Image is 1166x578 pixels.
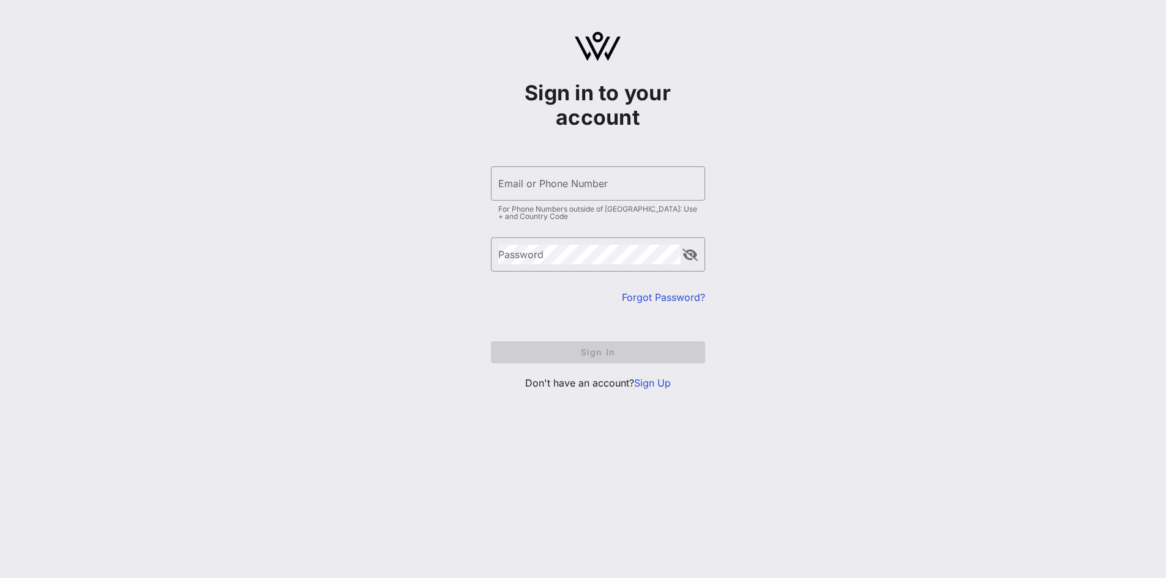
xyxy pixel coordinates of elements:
div: For Phone Numbers outside of [GEOGRAPHIC_DATA]: Use + and Country Code [498,206,698,220]
img: logo.svg [575,32,621,61]
a: Forgot Password? [622,291,705,303]
a: Sign Up [634,377,671,389]
h1: Sign in to your account [491,81,705,130]
button: append icon [682,249,698,261]
p: Don't have an account? [491,376,705,390]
